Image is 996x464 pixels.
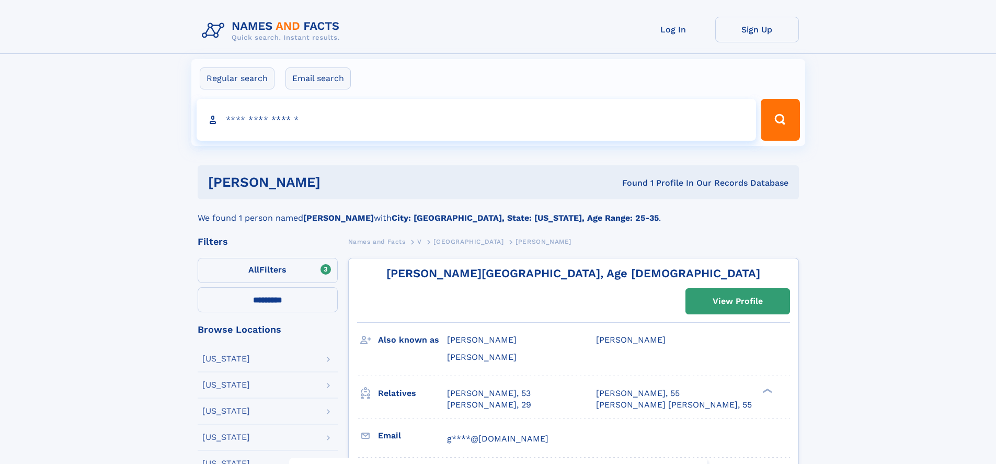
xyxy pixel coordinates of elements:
[715,17,799,42] a: Sign Up
[202,381,250,389] div: [US_STATE]
[386,267,760,280] a: [PERSON_NAME][GEOGRAPHIC_DATA], Age [DEMOGRAPHIC_DATA]
[433,235,503,248] a: [GEOGRAPHIC_DATA]
[417,238,422,245] span: V
[285,67,351,89] label: Email search
[378,384,447,402] h3: Relatives
[596,335,666,345] span: [PERSON_NAME]
[208,176,472,189] h1: [PERSON_NAME]
[202,355,250,363] div: [US_STATE]
[198,325,338,334] div: Browse Locations
[433,238,503,245] span: [GEOGRAPHIC_DATA]
[348,235,406,248] a: Names and Facts
[198,17,348,45] img: Logo Names and Facts
[447,352,517,362] span: [PERSON_NAME]
[378,427,447,445] h3: Email
[447,399,531,411] a: [PERSON_NAME], 29
[447,388,531,399] a: [PERSON_NAME], 53
[713,289,763,313] div: View Profile
[198,199,799,224] div: We found 1 person named with .
[392,213,659,223] b: City: [GEOGRAPHIC_DATA], State: [US_STATE], Age Range: 25-35
[378,331,447,349] h3: Also known as
[632,17,715,42] a: Log In
[202,433,250,442] div: [US_STATE]
[596,388,680,399] a: [PERSON_NAME], 55
[198,237,338,246] div: Filters
[200,67,274,89] label: Regular search
[202,407,250,415] div: [US_STATE]
[686,289,789,314] a: View Profile
[303,213,374,223] b: [PERSON_NAME]
[447,335,517,345] span: [PERSON_NAME]
[761,99,799,141] button: Search Button
[197,99,757,141] input: search input
[596,399,752,411] a: [PERSON_NAME] [PERSON_NAME], 55
[471,177,788,189] div: Found 1 Profile In Our Records Database
[516,238,571,245] span: [PERSON_NAME]
[248,265,259,275] span: All
[760,387,773,394] div: ❯
[417,235,422,248] a: V
[198,258,338,283] label: Filters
